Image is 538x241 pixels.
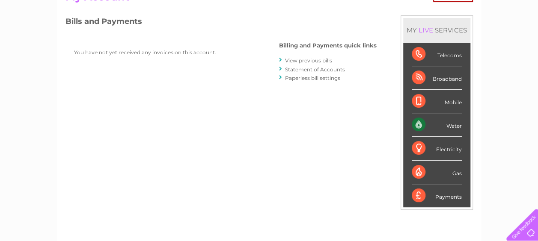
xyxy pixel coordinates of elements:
[510,36,530,43] a: Log out
[409,36,428,43] a: Energy
[412,161,462,184] div: Gas
[412,90,462,113] div: Mobile
[19,22,62,48] img: logo.png
[279,42,377,49] h4: Billing and Payments quick links
[464,36,476,43] a: Blog
[412,43,462,66] div: Telecoms
[433,36,458,43] a: Telecoms
[285,57,332,64] a: View previous bills
[285,66,345,73] a: Statement of Accounts
[412,66,462,90] div: Broadband
[481,36,502,43] a: Contact
[403,18,470,42] div: MY SERVICES
[377,4,436,15] a: 0333 014 3131
[65,15,377,30] h3: Bills and Payments
[412,113,462,137] div: Water
[417,26,435,34] div: LIVE
[285,75,340,81] a: Paperless bill settings
[67,5,472,41] div: Clear Business is a trading name of Verastar Limited (registered in [GEOGRAPHIC_DATA] No. 3667643...
[412,184,462,207] div: Payments
[74,48,245,56] p: You have not yet received any invoices on this account.
[412,137,462,160] div: Electricity
[387,36,404,43] a: Water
